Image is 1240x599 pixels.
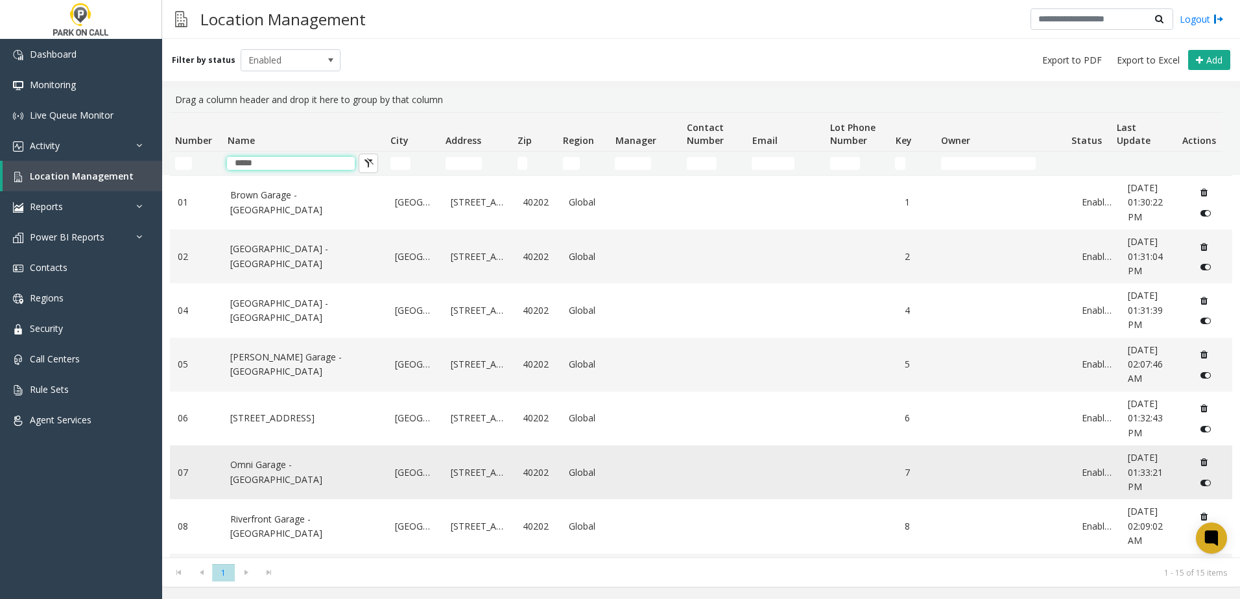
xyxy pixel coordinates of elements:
[395,250,435,264] a: [GEOGRAPHIC_DATA]
[610,152,682,175] td: Manager Filter
[30,414,91,426] span: Agent Services
[1177,152,1222,175] td: Actions Filter
[228,134,255,147] span: Name
[227,157,355,170] input: Name Filter
[30,231,104,243] span: Power BI Reports
[1112,152,1176,175] td: Last Update Filter
[1194,473,1218,493] button: Disable
[523,303,553,318] a: 40202
[1194,506,1215,526] button: Delete
[395,519,435,534] a: [GEOGRAPHIC_DATA]
[451,519,508,534] a: [STREET_ADDRESS]
[1082,250,1112,264] a: Enabled
[890,152,935,175] td: Key Filter
[212,564,235,581] span: Page 1
[451,357,508,371] a: [STREET_ADDRESS]
[440,152,512,175] td: Address Filter
[13,80,23,91] img: 'icon'
[687,157,717,170] input: Contact Number Filter
[1194,526,1218,547] button: Disable
[30,261,67,274] span: Contacts
[1128,343,1178,386] a: [DATE] 02:07:46 AM
[1128,397,1178,440] a: [DATE] 01:32:43 PM
[905,303,935,318] a: 4
[1194,344,1215,365] button: Delete
[746,152,825,175] td: Email Filter
[13,141,23,152] img: 'icon'
[178,465,215,480] a: 07
[178,195,215,209] a: 01
[395,303,435,318] a: [GEOGRAPHIC_DATA]
[615,157,651,170] input: Manager Filter
[563,157,580,170] input: Region Filter
[230,512,379,541] a: Riverfront Garage - [GEOGRAPHIC_DATA]
[30,170,134,182] span: Location Management
[523,357,553,371] a: 40202
[178,250,215,264] a: 02
[687,121,724,147] span: Contact Number
[895,157,905,170] input: Key Filter
[13,324,23,335] img: 'icon'
[1128,181,1178,224] a: [DATE] 01:30:22 PM
[13,385,23,395] img: 'icon'
[1082,411,1112,425] a: Enabled
[395,465,435,480] a: [GEOGRAPHIC_DATA]
[446,157,482,170] input: Address Filter
[172,54,235,66] label: Filter by status
[30,109,113,121] span: Live Queue Monitor
[941,157,1036,170] input: Owner Filter
[1213,12,1224,26] img: logout
[1194,182,1215,203] button: Delete
[194,3,372,35] h3: Location Management
[359,154,378,173] button: Clear
[178,357,215,371] a: 05
[905,465,935,480] a: 7
[941,134,970,147] span: Owner
[230,242,379,271] a: [GEOGRAPHIC_DATA] - [GEOGRAPHIC_DATA]
[13,416,23,426] img: 'icon'
[523,465,553,480] a: 40202
[170,152,222,175] td: Number Filter
[30,353,80,365] span: Call Centers
[230,188,379,217] a: Brown Garage - [GEOGRAPHIC_DATA]
[1082,195,1112,209] a: Enabled
[1082,357,1112,371] a: Enabled
[162,112,1240,558] div: Data table
[1128,504,1178,548] a: [DATE] 02:09:02 AM
[175,3,187,35] img: pageIcon
[830,157,860,170] input: Lot Phone Number Filter
[523,195,553,209] a: 40202
[230,411,379,425] a: [STREET_ADDRESS]
[569,411,606,425] a: Global
[1066,152,1112,175] td: Status Filter
[13,355,23,365] img: 'icon'
[1194,257,1218,277] button: Disable
[1082,519,1112,534] a: Enabled
[569,250,606,264] a: Global
[1206,54,1222,66] span: Add
[1128,505,1163,546] span: [DATE] 02:09:02 AM
[905,411,935,425] a: 6
[523,250,553,264] a: 40202
[390,157,411,170] input: City Filter
[230,458,379,487] a: Omni Garage - [GEOGRAPHIC_DATA]
[1177,113,1222,152] th: Actions
[1128,451,1163,493] span: [DATE] 01:33:21 PM
[13,202,23,213] img: 'icon'
[1128,235,1178,278] a: [DATE] 01:31:04 PM
[752,157,794,170] input: Email Filter
[13,111,23,121] img: 'icon'
[518,134,532,147] span: Zip
[451,465,508,480] a: [STREET_ADDRESS]
[178,303,215,318] a: 04
[1194,203,1218,224] button: Disable
[1128,289,1163,331] span: [DATE] 01:31:39 PM
[569,465,606,480] a: Global
[558,152,610,175] td: Region Filter
[1194,290,1215,311] button: Delete
[905,357,935,371] a: 5
[13,294,23,304] img: 'icon'
[1128,235,1163,277] span: [DATE] 01:31:04 PM
[752,134,778,147] span: Email
[30,48,77,60] span: Dashboard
